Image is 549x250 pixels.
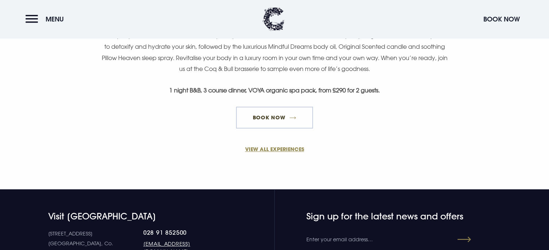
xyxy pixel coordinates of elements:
button: Submit [445,233,471,246]
button: Book Now [480,11,523,27]
h4: Sign up for the latest news and offers [306,211,443,222]
a: Book Now [236,107,313,128]
button: Menu [26,11,67,27]
p: Pamper yourself with our in-room VOYA spa experience. This includes the incredible Lazy Days orga... [101,30,448,75]
strong: 1 night B&B, 3 course dinner, VOYA organic spa pack, from £290 for 2 guests. [169,87,380,94]
h4: Visit [GEOGRAPHIC_DATA] [48,211,227,222]
a: VIEW ALL EXPERIENCES [101,145,448,153]
a: 028 91 852500 [143,229,227,236]
img: Clandeboye Lodge [263,7,285,31]
span: Menu [46,15,64,23]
